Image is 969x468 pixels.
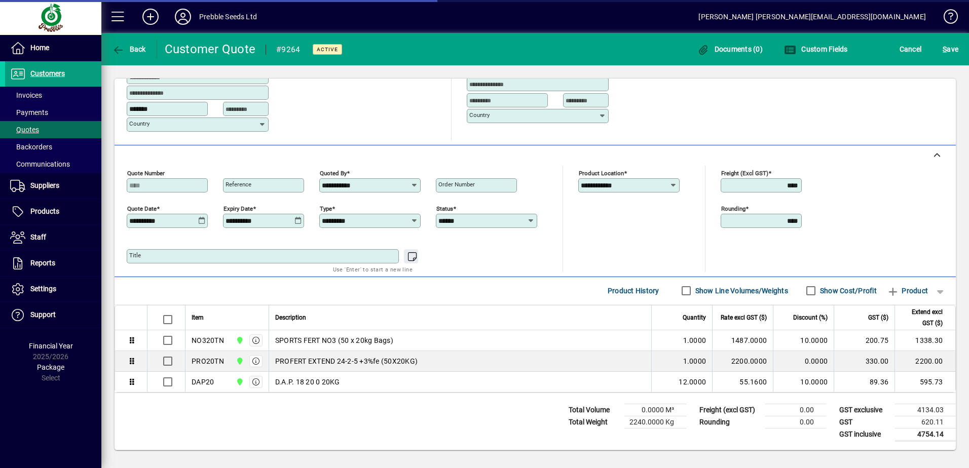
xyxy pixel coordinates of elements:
div: Customer Quote [165,41,256,57]
mat-label: Freight (excl GST) [721,169,768,176]
a: Communications [5,155,101,173]
mat-label: Status [436,205,453,212]
span: Backorders [10,143,52,151]
span: Active [317,46,338,53]
td: 330.00 [834,351,895,372]
span: Home [30,44,49,52]
td: 0.0000 [773,351,834,372]
div: #9264 [276,42,300,58]
span: GST ($) [868,312,888,323]
td: 10.0000 [773,330,834,351]
a: Products [5,199,101,224]
span: 1.0000 [683,335,706,345]
app-page-header-button: Back [101,40,157,58]
span: Rate excl GST ($) [721,312,767,323]
span: Extend excl GST ($) [901,306,943,329]
button: Cancel [897,40,924,58]
a: Quotes [5,121,101,138]
mat-label: Rounding [721,205,746,212]
td: Rounding [694,416,765,428]
td: 2200.00 [895,351,955,372]
mat-hint: Use 'Enter' to start a new line [333,263,413,275]
span: Invoices [10,91,42,99]
button: Documents (0) [694,40,765,58]
a: Payments [5,104,101,121]
td: 0.0000 M³ [624,404,686,416]
a: Knowledge Base [936,2,956,35]
mat-label: Country [129,120,150,127]
span: Package [37,363,64,371]
mat-label: Expiry date [223,205,253,212]
mat-label: Country [469,111,490,119]
span: Financial Year [29,342,73,350]
span: Quantity [683,312,706,323]
td: 1338.30 [895,330,955,351]
div: 1487.0000 [719,335,767,345]
a: Settings [5,277,101,302]
button: Custom Fields [781,40,850,58]
span: Documents (0) [697,45,763,53]
td: 620.11 [895,416,956,428]
mat-label: Product location [579,169,624,176]
a: Suppliers [5,173,101,199]
span: Communications [10,160,70,168]
span: Product History [608,283,659,299]
mat-label: Type [320,205,332,212]
td: 200.75 [834,330,895,351]
span: Item [192,312,204,323]
td: 4754.14 [895,428,956,441]
span: CHRISTCHURCH [233,356,245,367]
td: GST exclusive [834,404,895,416]
td: 10.0000 [773,372,834,392]
span: PROFERT EXTEND 24-2-5 +3%fe (50X20KG) [275,356,418,366]
td: 0.00 [765,404,826,416]
div: [PERSON_NAME] [PERSON_NAME][EMAIL_ADDRESS][DOMAIN_NAME] [698,9,926,25]
a: Support [5,302,101,328]
span: Reports [30,259,55,267]
button: Product History [604,282,663,300]
mat-label: Title [129,252,141,259]
span: S [943,45,947,53]
label: Show Line Volumes/Weights [693,286,788,296]
td: 0.00 [765,416,826,428]
span: D.A.P. 18 20 0 20KG [275,377,340,387]
button: Save [940,40,961,58]
div: DAP20 [192,377,214,387]
span: Support [30,310,56,319]
span: Back [112,45,146,53]
button: Add [134,8,167,26]
span: SPORTS FERT NO3 (50 x 20kg Bags) [275,335,393,345]
span: ave [943,41,958,57]
a: Staff [5,225,101,250]
a: Backorders [5,138,101,155]
span: CHRISTCHURCH [233,376,245,387]
span: Settings [30,285,56,293]
div: NO320TN [192,335,224,345]
mat-label: Reference [226,181,251,188]
span: Quotes [10,126,39,134]
td: GST inclusive [834,428,895,441]
label: Show Cost/Profit [818,286,877,296]
button: Profile [167,8,199,26]
td: Total Volume [564,404,624,416]
span: Products [30,207,59,215]
div: Prebble Seeds Ltd [199,9,257,25]
button: Product [882,282,933,300]
div: PRO20TN [192,356,224,366]
td: 2240.0000 Kg [624,416,686,428]
span: Customers [30,69,65,77]
span: Description [275,312,306,323]
a: Home [5,35,101,61]
a: Reports [5,251,101,276]
button: Back [109,40,148,58]
td: Freight (excl GST) [694,404,765,416]
span: CHRISTCHURCH [233,335,245,346]
span: Product [887,283,928,299]
td: GST [834,416,895,428]
mat-label: Quote date [127,205,157,212]
a: Invoices [5,87,101,104]
span: Payments [10,108,48,116]
td: 595.73 [895,372,955,392]
div: 2200.0000 [719,356,767,366]
mat-label: Quote number [127,169,165,176]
